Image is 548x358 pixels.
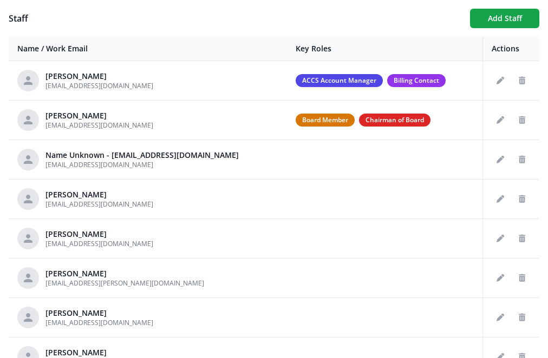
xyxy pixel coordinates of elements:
button: Delete staff [513,269,531,287]
div: Name Unknown - [EMAIL_ADDRESS][DOMAIN_NAME] [45,150,239,161]
th: Actions [483,37,540,61]
span: [EMAIL_ADDRESS][DOMAIN_NAME] [45,121,153,130]
div: [PERSON_NAME] [45,189,153,200]
button: Edit staff [492,190,509,208]
button: Edit staff [492,309,509,326]
div: [PERSON_NAME] [45,71,153,82]
div: [PERSON_NAME] [45,268,204,279]
div: [PERSON_NAME] [45,347,153,358]
div: [PERSON_NAME] [45,308,153,319]
button: Delete staff [513,230,531,247]
button: Delete staff [513,151,531,168]
span: [EMAIL_ADDRESS][DOMAIN_NAME] [45,160,153,169]
span: [EMAIL_ADDRESS][DOMAIN_NAME] [45,200,153,209]
span: [EMAIL_ADDRESS][PERSON_NAME][DOMAIN_NAME] [45,279,204,288]
button: Edit staff [492,269,509,287]
th: Name / Work Email [9,37,287,61]
button: Add Staff [470,9,539,28]
th: Key Roles [287,37,482,61]
span: [EMAIL_ADDRESS][DOMAIN_NAME] [45,318,153,327]
button: Delete staff [513,190,531,208]
span: [EMAIL_ADDRESS][DOMAIN_NAME] [45,81,153,90]
button: Delete staff [513,111,531,129]
button: Edit staff [492,72,509,89]
span: Board Member [296,114,355,127]
button: Delete staff [513,309,531,326]
h1: Staff [9,12,461,25]
button: Delete staff [513,72,531,89]
button: Edit staff [492,151,509,168]
div: [PERSON_NAME] [45,110,153,121]
button: Edit staff [492,230,509,247]
span: [EMAIL_ADDRESS][DOMAIN_NAME] [45,239,153,248]
span: Billing Contact [387,74,446,87]
span: ACCS Account Manager [296,74,383,87]
span: Chairman of Board [359,114,430,127]
div: [PERSON_NAME] [45,229,153,240]
button: Edit staff [492,111,509,129]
